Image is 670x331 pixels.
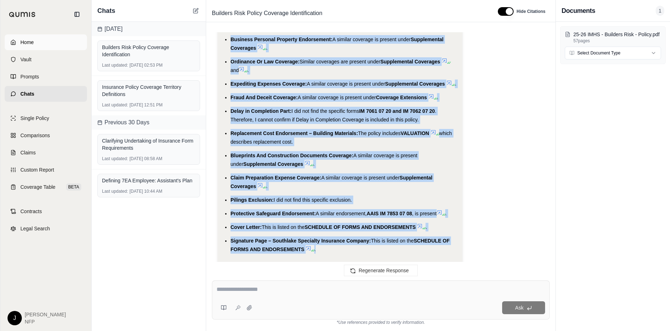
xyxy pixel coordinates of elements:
a: Chats [5,86,87,102]
span: Last updated: [102,156,128,162]
div: Previous 30 Days [92,115,206,130]
a: Claims [5,145,87,160]
div: Builders Risk Policy Coverage Identification [102,44,195,58]
button: Ask [502,301,545,314]
span: Comparisons [20,132,50,139]
span: Contracts [20,208,42,215]
span: AAIS IM 7853 07 08 [366,211,412,216]
a: Vault [5,52,87,67]
div: [DATE] [92,22,206,36]
h3: Documents [562,6,595,16]
div: Edit Title [209,8,489,19]
span: I did not find the specific forms [291,108,359,114]
span: , is present [412,211,436,216]
span: [PERSON_NAME] [25,311,66,318]
span: . [437,95,438,100]
span: A similar coverage is present under [332,37,411,42]
span: Chats [20,90,34,97]
span: Claim Preparation Expense Coverage: [230,175,321,181]
span: Expediting Expenses Coverage: [230,81,307,87]
span: . [314,246,316,252]
span: Builders Risk Policy Coverage Identification [209,8,325,19]
a: Prompts [5,69,87,85]
span: Signature Page – Southlake Specialty Insurance Company: [230,238,371,244]
span: This is listed on the [262,224,305,230]
span: Vault [20,56,31,63]
span: Ordinance Or Law Coverage: [230,59,300,64]
div: [DATE] 12:51 PM [102,102,195,108]
span: VALUATION [400,130,429,136]
span: BETA [66,183,81,191]
span: Supplemental Coverages [243,161,303,167]
span: A similar endorsement, [316,211,366,216]
div: [DATE] 02:53 PM [102,62,195,68]
div: [DATE] 08:58 AM [102,156,195,162]
span: Custom Report [20,166,54,173]
div: Clarifying Undertaking of Insurance Form Requirements [102,137,195,152]
span: and [230,67,239,73]
a: Coverage TableBETA [5,179,87,195]
span: A similar coverage is present under [321,175,400,181]
span: which describes replacement cost. [230,130,452,145]
span: Ask [515,305,523,311]
span: I did not find this specific exclusion. [274,197,352,203]
span: NFP [25,318,66,325]
span: Coverage Extensions [376,95,427,100]
a: Custom Report [5,162,87,178]
span: 1 [656,6,664,16]
img: Qumis Logo [9,12,36,17]
span: Protective Safeguard Endorsement: [230,211,316,216]
span: Coverage Table [20,183,55,191]
a: Legal Search [5,221,87,236]
span: Last updated: [102,102,128,108]
div: Defining 7EA Employee: Assistant's Plan [102,177,195,184]
span: Hide Citations [516,9,545,14]
span: Legal Search [20,225,50,232]
span: A similar coverage is present under [298,95,376,100]
span: Business Personal Property Endorsement: [230,37,332,42]
div: J [8,311,22,325]
button: 25-26 IMHS - Builders Risk - Policy.pdf57pages [565,31,661,44]
span: Regenerate Response [359,268,409,273]
span: This is listed on the [371,238,414,244]
a: Contracts [5,203,87,219]
button: Regenerate Response [344,265,418,276]
span: SCHEDULE OF FORMS AND ENDORSEMENTS [305,224,416,230]
span: Cover Letter: [230,224,262,230]
span: . [266,45,267,51]
span: Claims [20,149,36,156]
a: Single Policy [5,110,87,126]
button: New Chat [191,6,200,15]
p: 57 pages [573,38,661,44]
a: Home [5,34,87,50]
div: *Use references provided to verify information. [212,320,550,325]
span: The policy includes [358,130,400,136]
span: . [426,224,427,230]
span: Similar coverages are present under [300,59,380,64]
span: A similar coverage is present under [307,81,385,87]
span: . [266,183,267,189]
span: IM 7061 07 20 and IM 7062 07 20 [359,108,435,114]
span: Supplemental Coverages [385,81,445,87]
span: Chats [97,6,115,16]
span: Last updated: [102,62,128,68]
span: . [313,161,315,167]
div: Insurance Policy Coverage Territory Definitions [102,83,195,98]
p: 25-26 IMHS - Builders Risk - Policy.pdf [573,31,661,38]
span: Prompts [20,73,39,80]
span: Blueprints And Construction Documents Coverage: [230,153,353,158]
div: [DATE] 10:44 AM [102,188,195,194]
span: . [247,67,249,73]
span: Delay in Completion Part: [230,108,291,114]
button: Collapse sidebar [71,9,83,20]
span: Last updated: [102,188,128,194]
span: Supplemental Coverages [380,59,440,64]
a: Comparisons [5,128,87,143]
span: Single Policy [20,115,49,122]
span: Replacement Cost Endorsement – Building Materials: [230,130,358,136]
span: Fraud And Deceit Coverage: [230,95,298,100]
span: . [445,211,447,216]
span: . [455,81,456,87]
span: Home [20,39,34,46]
span: Pilings Exclusion: [230,197,274,203]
